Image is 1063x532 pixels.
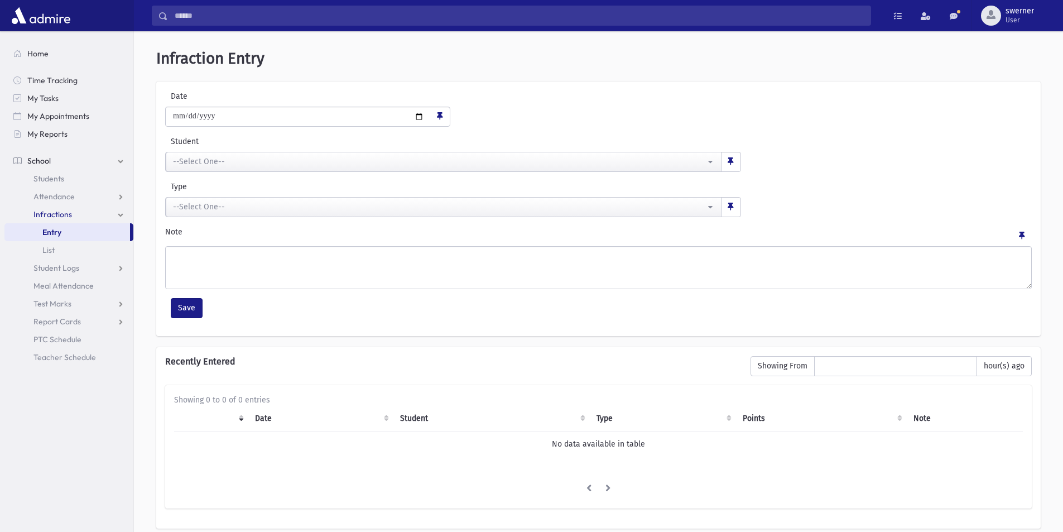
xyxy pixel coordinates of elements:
[33,317,81,327] span: Report Cards
[4,223,130,241] a: Entry
[736,406,907,432] th: Points: activate to sort column ascending
[393,406,590,432] th: Student: activate to sort column ascending
[4,125,133,143] a: My Reports
[168,6,870,26] input: Search
[590,406,736,432] th: Type: activate to sort column ascending
[4,348,133,366] a: Teacher Schedule
[33,334,81,344] span: PTC Schedule
[27,93,59,103] span: My Tasks
[4,277,133,295] a: Meal Attendance
[166,152,722,172] button: --Select One--
[165,136,549,147] label: Student
[977,356,1032,376] span: hour(s) ago
[165,226,182,242] label: Note
[4,313,133,330] a: Report Cards
[4,188,133,205] a: Attendance
[174,431,1023,457] td: No data available in table
[4,205,133,223] a: Infractions
[33,174,64,184] span: Students
[4,241,133,259] a: List
[27,156,51,166] span: School
[4,295,133,313] a: Test Marks
[4,170,133,188] a: Students
[27,129,68,139] span: My Reports
[165,181,453,193] label: Type
[4,107,133,125] a: My Appointments
[42,245,55,255] span: List
[751,356,815,376] span: Showing From
[4,259,133,277] a: Student Logs
[27,111,89,121] span: My Appointments
[42,227,61,237] span: Entry
[33,299,71,309] span: Test Marks
[165,90,260,102] label: Date
[4,152,133,170] a: School
[33,352,96,362] span: Teacher Schedule
[248,406,393,432] th: Date: activate to sort column ascending
[27,49,49,59] span: Home
[171,298,203,318] button: Save
[33,263,79,273] span: Student Logs
[156,49,264,68] span: Infraction Entry
[1006,16,1034,25] span: User
[4,45,133,63] a: Home
[907,406,1023,432] th: Note
[33,209,72,219] span: Infractions
[33,281,94,291] span: Meal Attendance
[27,75,78,85] span: Time Tracking
[173,156,705,167] div: --Select One--
[166,197,722,217] button: --Select One--
[4,89,133,107] a: My Tasks
[4,330,133,348] a: PTC Schedule
[33,191,75,202] span: Attendance
[173,201,705,213] div: --Select One--
[1006,7,1034,16] span: swerner
[174,394,1023,406] div: Showing 0 to 0 of 0 entries
[4,71,133,89] a: Time Tracking
[165,356,739,367] h6: Recently Entered
[9,4,73,27] img: AdmirePro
